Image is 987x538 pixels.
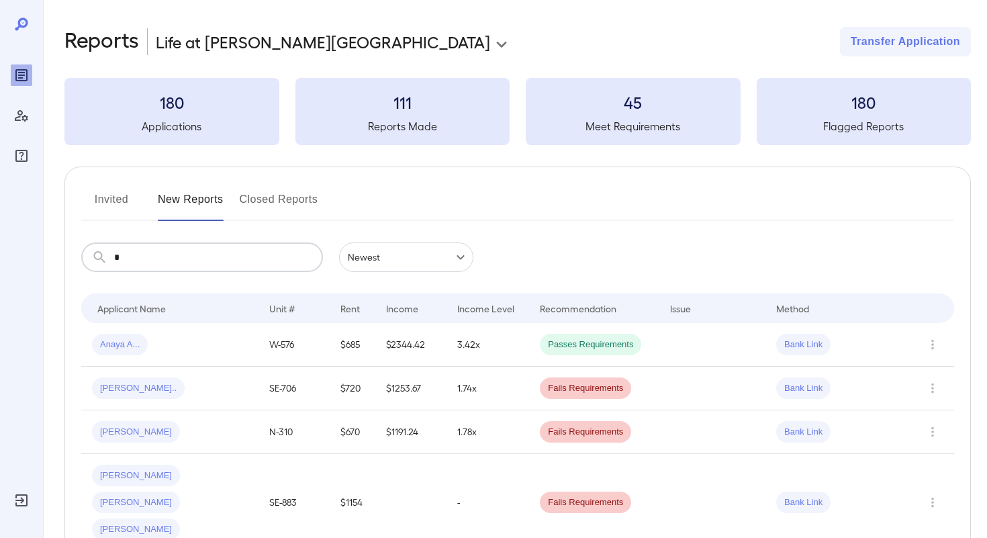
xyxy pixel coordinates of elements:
h5: Flagged Reports [757,118,972,134]
span: Fails Requirements [540,426,631,439]
span: Bank Link [776,382,831,395]
td: $2344.42 [375,323,446,367]
span: Fails Requirements [540,496,631,509]
button: Transfer Application [840,27,971,56]
h5: Meet Requirements [526,118,741,134]
td: N-310 [258,410,330,454]
td: $720 [330,367,376,410]
div: Rent [340,300,362,316]
span: Bank Link [776,426,831,439]
td: $1253.67 [375,367,446,410]
td: 1.74x [446,367,530,410]
h3: 180 [64,91,279,113]
span: [PERSON_NAME] [92,469,180,482]
td: 3.42x [446,323,530,367]
button: Row Actions [922,377,943,399]
span: Bank Link [776,496,831,509]
button: Invited [81,189,142,221]
h2: Reports [64,27,139,56]
td: $670 [330,410,376,454]
div: Applicant Name [97,300,166,316]
td: 1.78x [446,410,530,454]
h5: Reports Made [295,118,510,134]
span: Bank Link [776,339,831,351]
span: Anaya A... [92,339,148,351]
button: Closed Reports [240,189,318,221]
h3: 45 [526,91,741,113]
span: [PERSON_NAME] [92,523,180,536]
div: Method [776,300,809,316]
button: New Reports [158,189,224,221]
td: $1191.24 [375,410,446,454]
p: Life at [PERSON_NAME][GEOGRAPHIC_DATA] [156,31,490,52]
h5: Applications [64,118,279,134]
div: Log Out [11,490,32,511]
div: Manage Users [11,105,32,126]
div: Income [386,300,418,316]
div: Income Level [457,300,514,316]
span: Passes Requirements [540,339,641,351]
div: Reports [11,64,32,86]
button: Row Actions [922,492,943,513]
span: [PERSON_NAME] [92,426,180,439]
button: Row Actions [922,421,943,443]
td: SE-706 [258,367,330,410]
div: Issue [670,300,692,316]
td: $685 [330,323,376,367]
td: W-576 [258,323,330,367]
span: Fails Requirements [540,382,631,395]
summary: 180Applications111Reports Made45Meet Requirements180Flagged Reports [64,78,971,145]
span: [PERSON_NAME] [92,496,180,509]
div: Unit # [269,300,295,316]
span: [PERSON_NAME].. [92,382,185,395]
div: Recommendation [540,300,616,316]
button: Row Actions [922,334,943,355]
h3: 180 [757,91,972,113]
div: FAQ [11,145,32,167]
h3: 111 [295,91,510,113]
div: Newest [339,242,473,272]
